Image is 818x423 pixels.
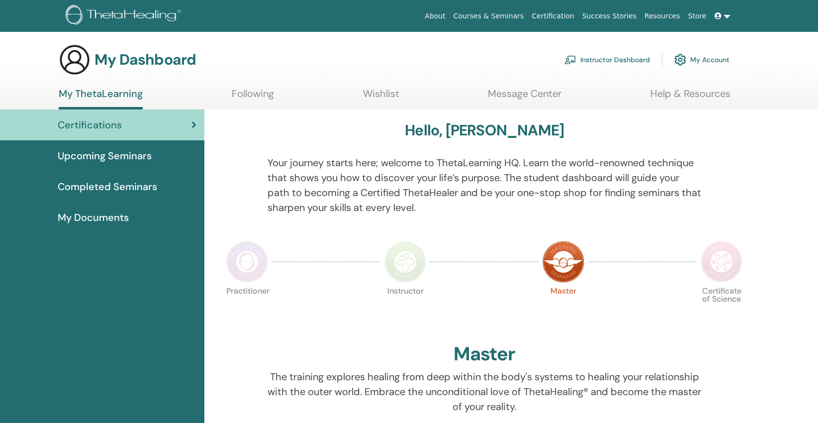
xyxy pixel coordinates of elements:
[363,88,399,107] a: Wishlist
[421,7,449,25] a: About
[405,121,564,139] h3: Hello, [PERSON_NAME]
[701,287,742,329] p: Certificate of Science
[58,179,157,194] span: Completed Seminars
[564,49,650,71] a: Instructor Dashboard
[450,7,528,25] a: Courses & Seminars
[268,369,702,414] p: The training explores healing from deep within the body's systems to healing your relationship wi...
[59,88,143,109] a: My ThetaLearning
[543,287,584,329] p: Master
[58,117,122,132] span: Certifications
[528,7,578,25] a: Certification
[640,7,684,25] a: Resources
[684,7,711,25] a: Store
[650,88,730,107] a: Help & Resources
[232,88,274,107] a: Following
[94,51,196,69] h3: My Dashboard
[226,241,268,283] img: Practitioner
[66,5,184,27] img: logo.png
[268,155,702,215] p: Your journey starts here; welcome to ThetaLearning HQ. Learn the world-renowned technique that sh...
[543,241,584,283] img: Master
[58,210,129,225] span: My Documents
[578,7,640,25] a: Success Stories
[59,44,91,76] img: generic-user-icon.jpg
[674,51,686,68] img: cog.svg
[454,343,515,366] h2: Master
[564,55,576,64] img: chalkboard-teacher.svg
[674,49,729,71] a: My Account
[384,287,426,329] p: Instructor
[701,241,742,283] img: Certificate of Science
[226,287,268,329] p: Practitioner
[58,148,152,163] span: Upcoming Seminars
[488,88,561,107] a: Message Center
[384,241,426,283] img: Instructor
